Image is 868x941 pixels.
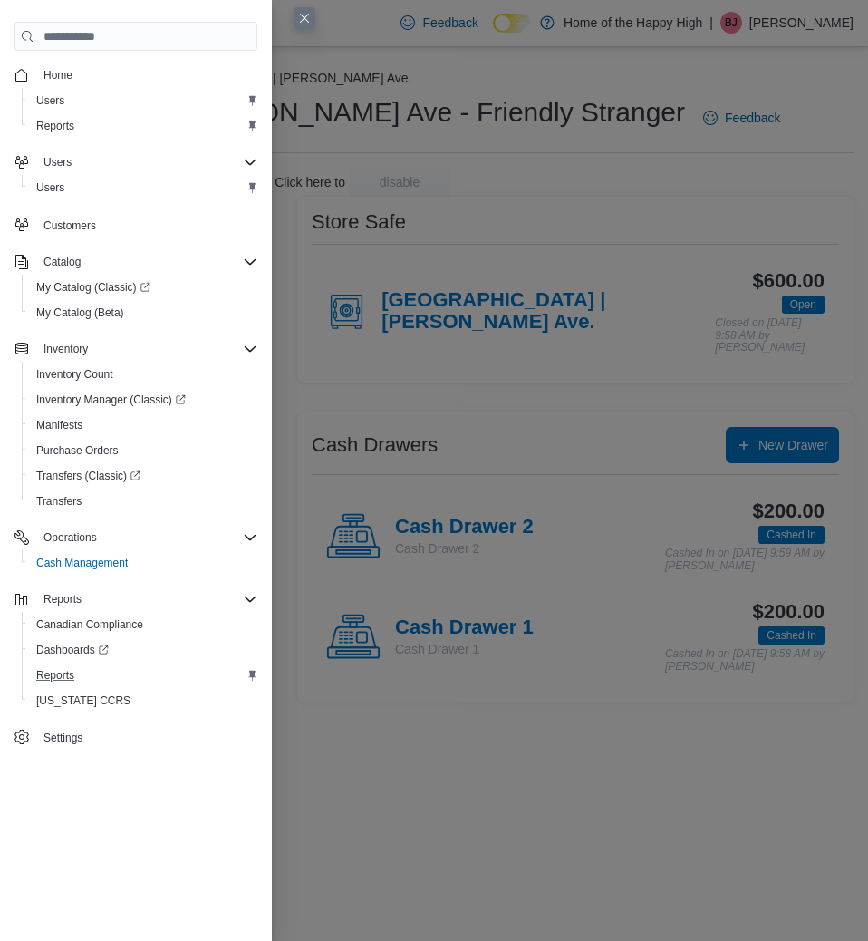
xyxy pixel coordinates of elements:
a: Cash Management [29,552,135,574]
a: Transfers [29,490,89,512]
span: Users [29,177,257,199]
button: Reports [22,113,265,139]
a: Home [36,64,80,86]
a: Settings [36,727,90,749]
button: Purchase Orders [22,438,265,463]
button: Catalog [7,249,265,275]
span: Users [36,151,257,173]
button: Reports [7,587,265,612]
button: Inventory [7,336,265,362]
a: Inventory Count [29,364,121,385]
span: My Catalog (Classic) [29,276,257,298]
button: Users [22,175,265,200]
button: [US_STATE] CCRS [22,688,265,713]
span: Manifests [29,414,257,436]
span: Dashboards [29,639,257,661]
span: Canadian Compliance [29,614,257,635]
button: Operations [36,527,104,548]
span: Operations [36,527,257,548]
span: Purchase Orders [36,443,119,458]
span: My Catalog (Classic) [36,280,150,295]
span: Inventory Count [29,364,257,385]
span: Cash Management [29,552,257,574]
span: [US_STATE] CCRS [36,694,130,708]
button: Canadian Compliance [22,612,265,637]
button: Users [22,88,265,113]
span: Users [36,93,64,108]
a: Dashboards [29,639,116,661]
a: Transfers (Classic) [22,463,265,489]
a: Dashboards [22,637,265,663]
span: Catalog [36,251,257,273]
a: Users [29,90,72,112]
a: Customers [36,215,103,237]
button: Users [36,151,79,173]
span: Washington CCRS [29,690,257,712]
button: Inventory [36,338,95,360]
button: Inventory Count [22,362,265,387]
a: Reports [29,115,82,137]
span: Inventory Manager (Classic) [36,393,186,407]
span: Users [43,155,72,170]
span: Cash Management [36,556,128,570]
span: Home [43,68,72,82]
span: Reports [43,592,82,606]
span: Reports [36,588,257,610]
nav: Complex example [14,54,257,754]
a: Inventory Manager (Classic) [29,389,193,411]
a: Users [29,177,72,199]
a: Transfers (Classic) [29,465,148,487]
span: Reports [36,119,74,133]
button: Manifests [22,412,265,438]
a: Reports [29,665,82,686]
span: My Catalog (Beta) [36,306,124,320]
button: Catalog [36,251,88,273]
span: Customers [36,213,257,236]
button: Cash Management [22,550,265,576]
button: Users [7,150,265,175]
span: Reports [29,665,257,686]
button: Transfers [22,489,265,514]
span: Users [29,90,257,112]
span: Reports [36,668,74,683]
span: Purchase Orders [29,440,257,461]
button: Operations [7,525,265,550]
button: My Catalog (Beta) [22,300,265,325]
span: Operations [43,530,97,545]
span: Settings [36,726,257,749]
span: Users [36,180,64,195]
span: Inventory [43,342,88,356]
a: My Catalog (Classic) [22,275,265,300]
a: My Catalog (Beta) [29,302,131,324]
a: [US_STATE] CCRS [29,690,138,712]
span: Inventory Count [36,367,113,382]
span: Transfers [36,494,82,509]
span: My Catalog (Beta) [29,302,257,324]
button: Home [7,62,265,88]
span: Reports [29,115,257,137]
button: Close this dialog [294,7,315,29]
button: Customers [7,211,265,238]
a: Manifests [29,414,90,436]
span: Transfers (Classic) [36,469,140,483]
span: Inventory [36,338,257,360]
span: Manifests [36,418,82,432]
span: Dashboards [36,643,109,657]
a: My Catalog (Classic) [29,276,158,298]
span: Catalog [43,255,81,269]
button: Reports [22,663,265,688]
span: Transfers (Classic) [29,465,257,487]
button: Reports [36,588,89,610]
a: Inventory Manager (Classic) [22,387,265,412]
span: Transfers [29,490,257,512]
span: Canadian Compliance [36,617,143,632]
span: Inventory Manager (Classic) [29,389,257,411]
span: Settings [43,731,82,745]
a: Canadian Compliance [29,614,150,635]
button: Settings [7,724,265,751]
span: Customers [43,218,96,233]
span: Home [36,63,257,86]
a: Purchase Orders [29,440,126,461]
